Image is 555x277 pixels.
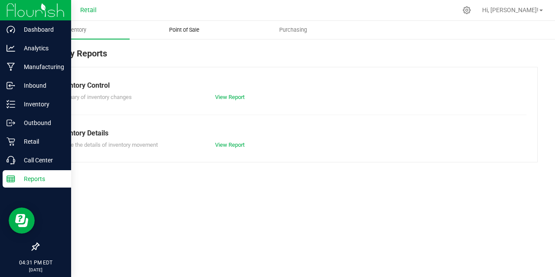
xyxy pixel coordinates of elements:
[7,137,15,146] inline-svg: Retail
[7,44,15,53] inline-svg: Analytics
[21,21,130,39] a: Inventory
[56,94,132,100] span: Summary of inventory changes
[7,175,15,183] inline-svg: Reports
[80,7,97,14] span: Retail
[461,6,472,14] div: Manage settings
[15,136,67,147] p: Retail
[15,62,67,72] p: Manufacturing
[7,25,15,34] inline-svg: Dashboard
[15,174,67,184] p: Reports
[15,155,67,165] p: Call Center
[15,118,67,128] p: Outbound
[15,80,67,91] p: Inbound
[9,208,35,234] iframe: Resource center
[56,128,520,138] div: Inventory Details
[268,26,319,34] span: Purchasing
[7,81,15,90] inline-svg: Inbound
[38,47,538,67] div: Inventory Reports
[56,80,520,91] div: Inventory Control
[15,24,67,35] p: Dashboard
[7,100,15,109] inline-svg: Inventory
[7,156,15,165] inline-svg: Call Center
[4,267,67,273] p: [DATE]
[482,7,539,13] span: Hi, [PERSON_NAME]!
[215,94,245,100] a: View Report
[215,142,245,148] a: View Report
[15,99,67,109] p: Inventory
[7,119,15,127] inline-svg: Outbound
[7,63,15,71] inline-svg: Manufacturing
[15,43,67,53] p: Analytics
[130,21,238,39] a: Point of Sale
[52,26,98,34] span: Inventory
[4,259,67,267] p: 04:31 PM EDT
[157,26,211,34] span: Point of Sale
[56,142,158,148] span: Explore the details of inventory movement
[238,21,347,39] a: Purchasing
